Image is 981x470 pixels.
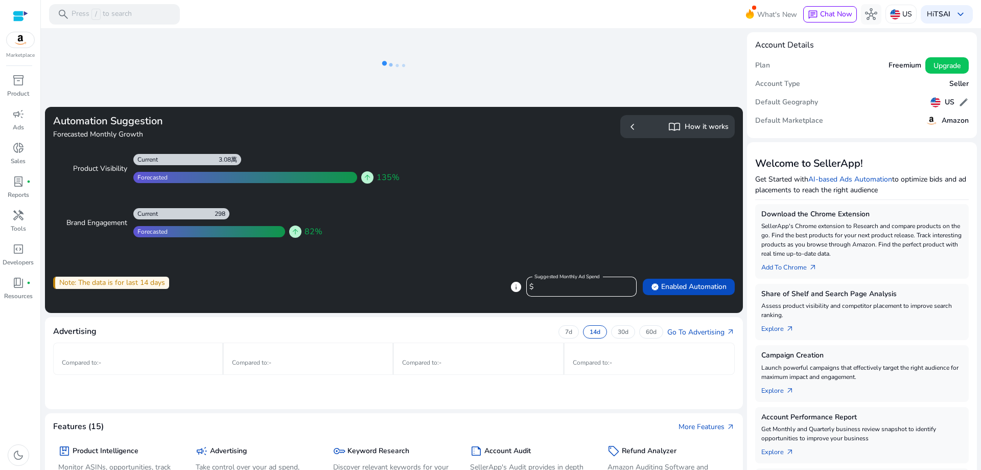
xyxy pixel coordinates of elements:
[219,155,241,164] div: 3.08萬
[305,226,322,238] span: 82%
[954,8,967,20] span: keyboard_arrow_down
[761,320,802,334] a: Explorearrow_outward
[727,423,735,431] span: arrow_outward
[53,129,390,140] h4: Forecasted Monthly Growth
[761,301,963,320] p: Assess product visibility and competitor placement to improve search ranking.
[27,281,31,285] span: fiber_manual_record
[291,228,299,236] span: arrow_upward
[934,9,950,19] b: TSAI
[945,98,954,107] h5: US
[622,447,676,456] h5: Refund Analyzer
[133,173,168,182] div: Forecasted
[626,121,639,133] span: chevron_left
[53,422,104,432] h4: Features (15)
[3,258,34,267] p: Developers
[679,421,735,432] a: More Featuresarrow_outward
[949,80,969,88] h5: Seller
[99,359,101,367] span: -
[761,443,802,457] a: Explorearrow_outward
[925,115,938,127] img: amazon.svg
[755,40,814,50] h4: Account Details
[761,210,963,219] h5: Download the Chrome Extension
[12,74,25,86] span: inventory_2
[618,328,628,336] p: 30d
[573,358,727,367] p: Compared to :
[12,277,25,289] span: book_4
[402,358,555,367] p: Compared to :
[11,224,26,233] p: Tools
[12,243,25,255] span: code_blocks
[608,445,620,457] span: sell
[12,449,25,461] span: dark_mode
[668,121,681,133] span: import_contacts
[53,115,390,127] h3: Automation Suggestion
[755,117,823,125] h5: Default Marketplace
[755,158,969,170] h3: Welcome to SellerApp!
[820,9,852,19] span: Chat Now
[927,11,950,18] p: Hi
[761,382,802,396] a: Explorearrow_outward
[933,60,961,71] span: Upgrade
[761,258,825,273] a: Add To Chrome
[61,218,127,228] div: Brand Engagement
[133,210,158,218] div: Current
[470,445,482,457] span: summarize
[651,281,727,292] span: Enabled Automation
[727,328,735,336] span: arrow_outward
[610,359,612,367] span: -
[510,281,522,293] span: info
[534,273,600,280] mat-label: Suggested Monthly Ad Spend
[12,209,25,221] span: handyman
[133,155,158,164] div: Current
[58,445,71,457] span: package
[755,98,818,107] h5: Default Geography
[210,447,247,456] h5: Advertising
[215,210,229,218] div: 298
[333,445,345,457] span: key
[761,221,963,258] p: SellerApp's Chrome extension to Research and compare products on the go. Find the best products f...
[651,283,659,291] span: verified
[761,424,963,443] p: Get Monthly and Quarterly business review snapshot to identify opportunities to improve your busi...
[803,6,857,23] button: chatChat Now
[7,89,29,98] p: Product
[347,447,409,456] h5: Keyword Research
[269,359,271,367] span: -
[232,358,385,367] p: Compared to :
[761,363,963,382] p: Launch powerful campaigns that effectively target the right audience for maximum impact and engag...
[786,325,794,333] span: arrow_outward
[590,328,600,336] p: 14d
[53,327,97,337] h4: Advertising
[91,9,101,20] span: /
[12,142,25,154] span: donut_small
[11,156,26,166] p: Sales
[959,97,969,107] span: edit
[363,173,371,182] span: arrow_upward
[865,8,877,20] span: hub
[685,123,729,131] h5: How it works
[808,174,892,184] a: AI-based Ads Automation
[484,447,531,456] h5: Account Audit
[61,164,127,174] div: Product Visibility
[529,282,533,292] span: $
[565,328,572,336] p: 7d
[808,10,818,20] span: chat
[62,358,214,367] p: Compared to :
[930,97,941,107] img: us.svg
[809,263,817,272] span: arrow_outward
[755,80,800,88] h5: Account Type
[755,174,969,195] p: Get Started with to optimize bids and ad placements to reach the right audience
[7,32,34,48] img: amazon.svg
[786,448,794,456] span: arrow_outward
[73,447,138,456] h5: Product Intelligence
[72,9,132,20] p: Press to search
[4,292,33,301] p: Resources
[861,4,881,25] button: hub
[646,328,657,336] p: 60d
[13,123,24,132] p: Ads
[890,9,900,19] img: us.svg
[12,108,25,120] span: campaign
[8,190,29,199] p: Reports
[12,175,25,188] span: lab_profile
[133,228,168,236] div: Forecasted
[889,61,921,70] h5: Freemium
